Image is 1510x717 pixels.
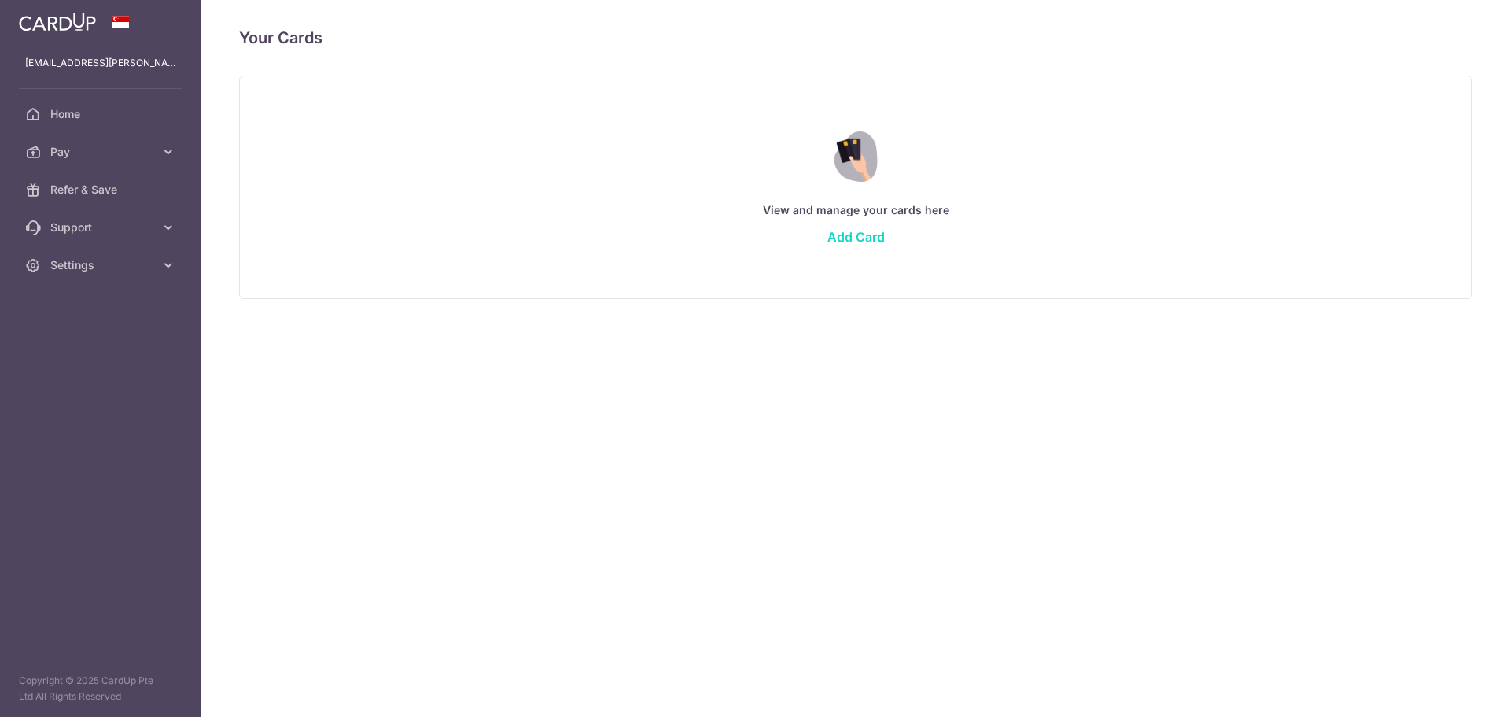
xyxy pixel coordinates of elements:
[827,229,885,245] a: Add Card
[239,25,322,50] h4: Your Cards
[50,220,154,235] span: Support
[822,131,889,182] img: Credit Card
[50,144,154,160] span: Pay
[19,13,96,31] img: CardUp
[50,182,154,198] span: Refer & Save
[25,55,176,71] p: [EMAIL_ADDRESS][PERSON_NAME][DOMAIN_NAME]
[50,257,154,273] span: Settings
[50,106,154,122] span: Home
[271,201,1440,220] p: View and manage your cards here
